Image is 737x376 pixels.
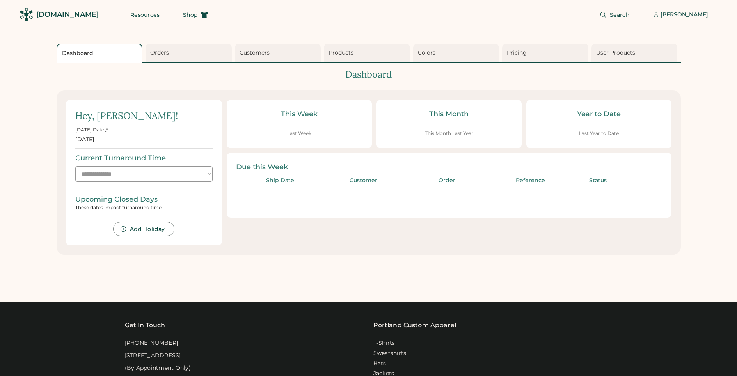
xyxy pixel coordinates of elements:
[590,7,639,23] button: Search
[236,109,362,119] div: This Week
[661,11,708,19] div: [PERSON_NAME]
[373,321,456,330] a: Portland Custom Apparel
[236,162,662,172] div: Due this Week
[62,50,140,57] div: Dashboard
[329,49,408,57] div: Products
[491,177,570,184] div: Reference
[373,349,407,357] a: Sweatshirts
[113,222,174,236] button: Add Holiday
[575,177,622,184] div: Status
[150,49,229,57] div: Orders
[75,109,178,122] div: Hey, [PERSON_NAME]!
[408,177,487,184] div: Order
[75,204,213,211] div: These dates impact turnaround time.
[20,8,33,21] img: Rendered Logo - Screens
[75,195,158,204] div: Upcoming Closed Days
[121,7,169,23] button: Resources
[579,130,619,137] div: Last Year to Date
[125,364,191,372] div: (By Appointment Only)
[373,339,395,347] a: T-Shirts
[75,127,108,133] div: [DATE] Date //
[596,49,675,57] div: User Products
[36,10,99,20] div: [DOMAIN_NAME]
[610,12,630,18] span: Search
[57,68,681,81] div: Dashboard
[287,130,311,137] div: Last Week
[75,153,166,163] div: Current Turnaround Time
[240,49,319,57] div: Customers
[507,49,586,57] div: Pricing
[536,109,662,119] div: Year to Date
[386,109,512,119] div: This Month
[324,177,403,184] div: Customer
[425,130,473,137] div: This Month Last Year
[125,352,181,360] div: [STREET_ADDRESS]
[174,7,217,23] button: Shop
[125,339,178,347] div: [PHONE_NUMBER]
[125,321,165,330] div: Get In Touch
[75,136,94,144] div: [DATE]
[241,177,320,184] div: Ship Date
[373,360,386,367] a: Hats
[418,49,497,57] div: Colors
[183,12,198,18] span: Shop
